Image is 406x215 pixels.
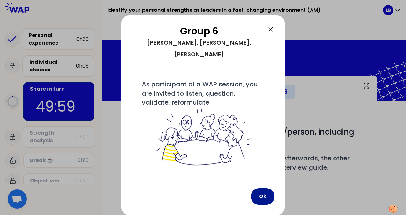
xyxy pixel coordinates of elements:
[132,26,267,37] h2: Group 6
[142,80,264,167] span: As participant of a WAP session, you are invited to listen, question, validate, reformulate.
[132,37,267,60] div: [PERSON_NAME], [PERSON_NAME], [PERSON_NAME]
[251,188,274,205] button: Ok
[153,107,253,167] img: filesOfInstructions%2Fbienvenue%20dans%20votre%20groupe%20-%20petit.png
